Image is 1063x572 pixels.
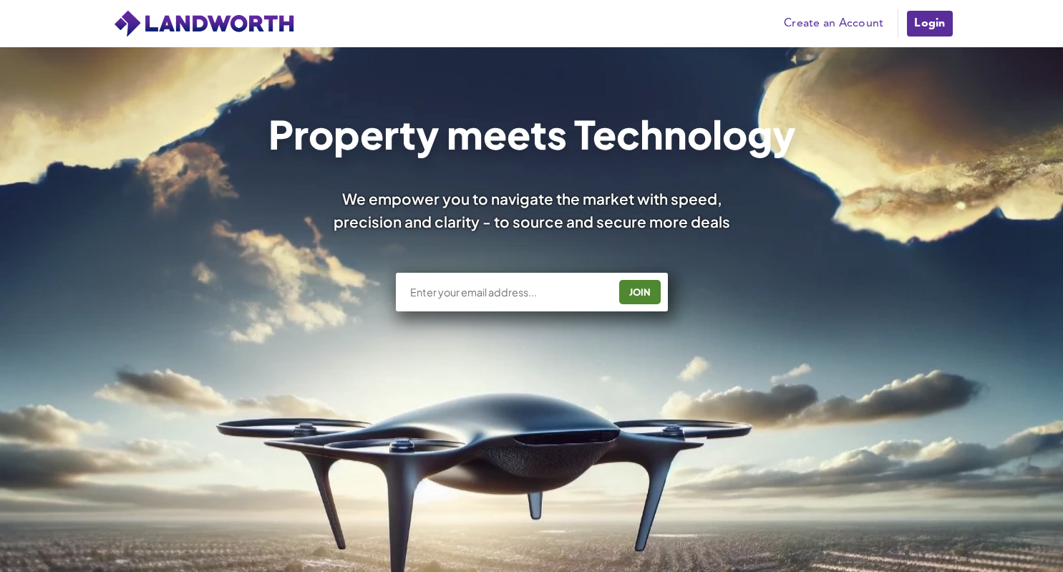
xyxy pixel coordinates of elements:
[409,285,608,299] input: Enter your email address...
[623,281,656,304] div: JOIN
[619,280,661,304] button: JOIN
[314,188,749,232] div: We empower you to navigate the market with speed, precision and clarity - to source and secure mo...
[777,13,890,34] a: Create an Account
[906,9,953,38] a: Login
[268,115,795,153] h1: Property meets Technology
